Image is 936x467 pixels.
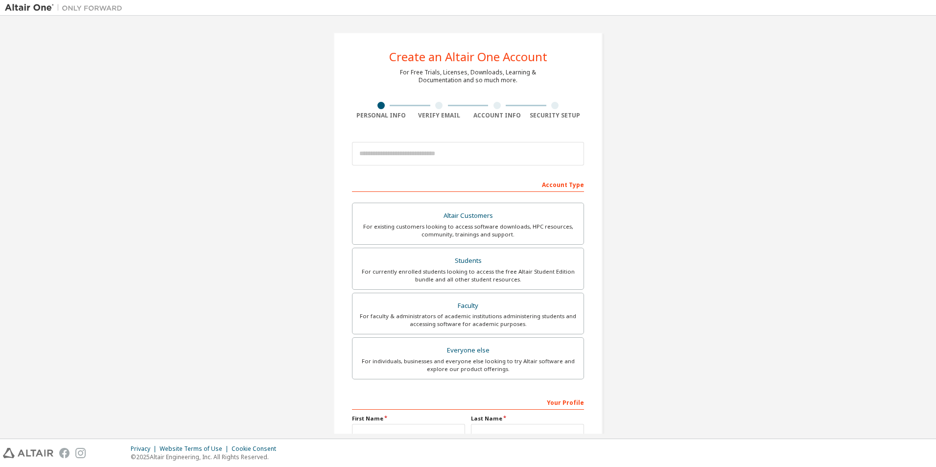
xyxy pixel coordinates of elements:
div: For faculty & administrators of academic institutions administering students and accessing softwa... [358,312,578,328]
div: Security Setup [526,112,585,119]
div: Students [358,254,578,268]
div: Account Info [468,112,526,119]
div: Everyone else [358,344,578,357]
img: instagram.svg [75,448,86,458]
div: Your Profile [352,394,584,410]
p: © 2025 Altair Engineering, Inc. All Rights Reserved. [131,453,282,461]
div: Cookie Consent [232,445,282,453]
label: Last Name [471,415,584,422]
div: For Free Trials, Licenses, Downloads, Learning & Documentation and so much more. [400,69,536,84]
div: Altair Customers [358,209,578,223]
div: Website Terms of Use [160,445,232,453]
img: facebook.svg [59,448,70,458]
label: First Name [352,415,465,422]
img: Altair One [5,3,127,13]
div: Verify Email [410,112,468,119]
div: Account Type [352,176,584,192]
div: Create an Altair One Account [389,51,547,63]
div: Privacy [131,445,160,453]
div: For individuals, businesses and everyone else looking to try Altair software and explore our prod... [358,357,578,373]
div: Faculty [358,299,578,313]
div: For currently enrolled students looking to access the free Altair Student Edition bundle and all ... [358,268,578,283]
img: altair_logo.svg [3,448,53,458]
div: For existing customers looking to access software downloads, HPC resources, community, trainings ... [358,223,578,238]
div: Personal Info [352,112,410,119]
